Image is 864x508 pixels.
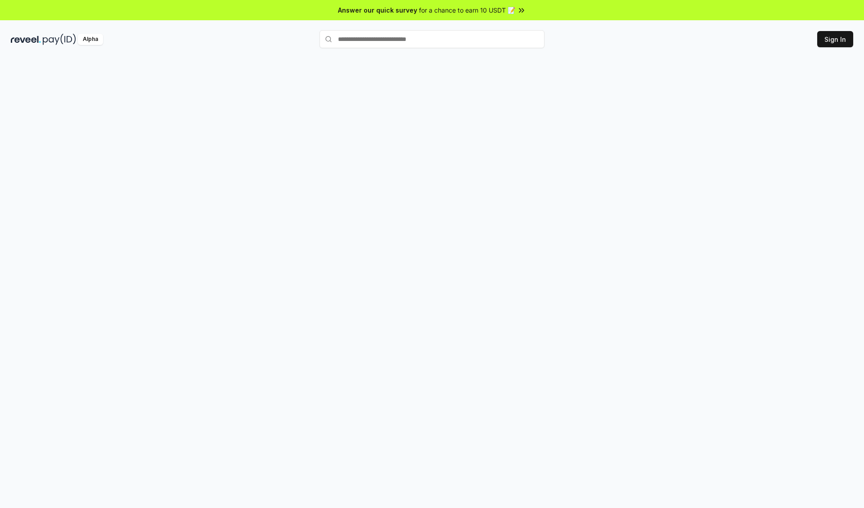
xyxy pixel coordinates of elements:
img: pay_id [43,34,76,45]
button: Sign In [817,31,853,47]
img: reveel_dark [11,34,41,45]
div: Alpha [78,34,103,45]
span: Answer our quick survey [338,5,417,15]
span: for a chance to earn 10 USDT 📝 [419,5,515,15]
